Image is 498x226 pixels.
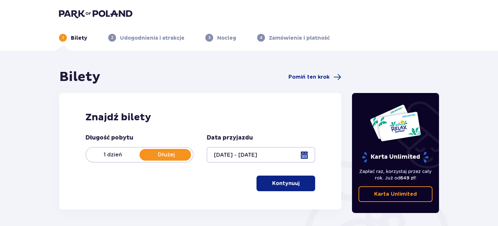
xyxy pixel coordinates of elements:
[288,73,341,81] a: Pomiń ten krok
[359,168,433,181] p: Zapłać raz, korzystaj przez cały rok. Już od !
[359,186,433,202] a: Karta Unlimited
[361,152,429,163] p: Karta Unlimited
[85,111,315,124] h2: Znajdź bilety
[62,35,64,41] p: 1
[208,35,211,41] p: 3
[288,73,330,81] span: Pomiń ten krok
[86,151,139,158] p: 1 dzień
[272,180,300,187] p: Kontynuuj
[111,35,113,41] p: 2
[59,34,87,42] div: 1Bilety
[256,176,315,191] button: Kontynuuj
[108,34,184,42] div: 2Udogodnienia i atrakcje
[269,34,330,42] p: Zamówienie i płatność
[207,134,253,142] p: Data przyjazdu
[260,35,262,41] p: 4
[257,34,330,42] div: 4Zamówienie i płatność
[370,104,421,142] img: Dwie karty całoroczne do Suntago z napisem 'UNLIMITED RELAX', na białym tle z tropikalnymi liśćmi...
[139,151,193,158] p: Dłużej
[205,34,236,42] div: 3Nocleg
[59,9,132,18] img: Park of Poland logo
[71,34,87,42] p: Bilety
[85,134,133,142] p: Długość pobytu
[120,34,184,42] p: Udogodnienia i atrakcje
[400,175,415,180] span: 649 zł
[59,69,100,85] h1: Bilety
[374,191,417,198] p: Karta Unlimited
[217,34,236,42] p: Nocleg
